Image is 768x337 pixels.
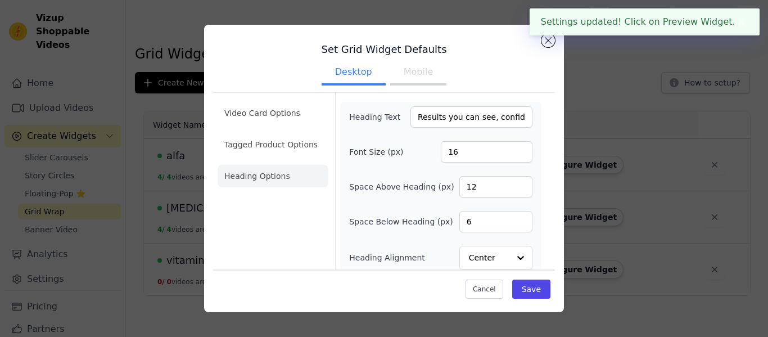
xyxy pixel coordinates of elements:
[349,111,410,123] label: Heading Text
[218,102,328,124] li: Video Card Options
[349,146,410,158] label: Font Size (px)
[322,61,386,86] button: Desktop
[410,106,532,128] input: Add a heading
[218,165,328,187] li: Heading Options
[218,133,328,156] li: Tagged Product Options
[466,280,503,299] button: Cancel
[390,61,446,86] button: Mobile
[735,15,748,29] button: Close
[349,252,427,263] label: Heading Alignment
[541,34,555,47] button: Close modal
[349,216,453,227] label: Space Below Heading (px)
[349,181,454,192] label: Space Above Heading (px)
[213,43,555,56] h3: Set Grid Widget Defaults
[530,8,760,35] div: Settings updated! Click on Preview Widget.
[512,280,550,299] button: Save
